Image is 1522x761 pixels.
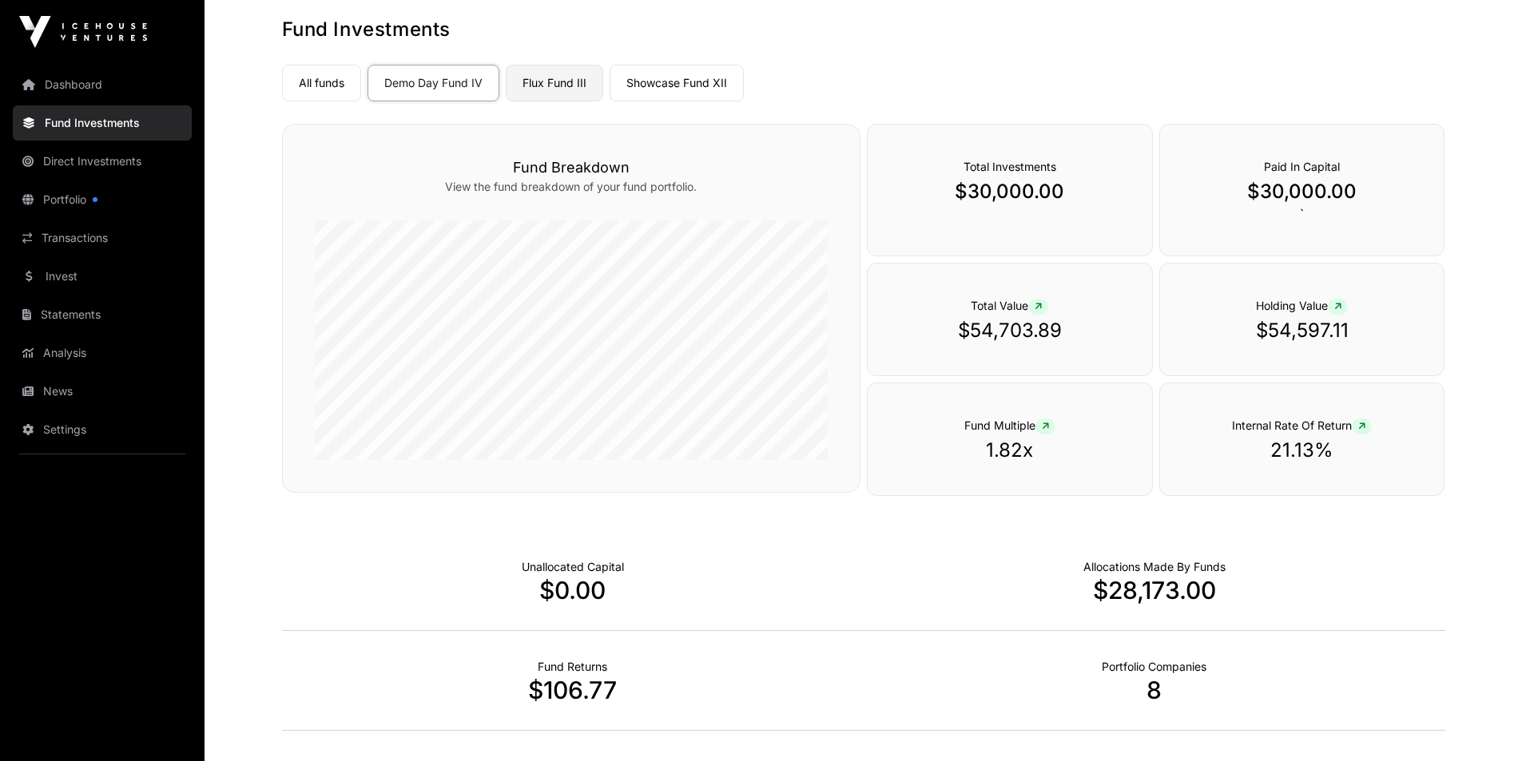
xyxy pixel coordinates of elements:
[282,65,361,101] a: All funds
[13,374,192,409] a: News
[1232,418,1372,432] span: Internal Rate Of Return
[1102,659,1206,675] p: Number of Companies Deployed Into
[315,179,828,195] p: View the fund breakdown of your fund portfolio.
[1192,318,1413,343] p: $54,597.11
[13,412,192,447] a: Settings
[1159,124,1445,256] div: `
[1442,684,1522,761] iframe: Chat Widget
[13,335,192,371] a: Analysis
[522,559,624,575] p: Cash not yet allocated
[282,676,864,704] p: $106.77
[964,160,1056,173] span: Total Investments
[971,299,1048,312] span: Total Value
[1256,299,1348,312] span: Holding Value
[1192,438,1413,463] p: 21.13%
[1192,179,1413,204] p: $30,000.00
[13,220,192,256] a: Transactions
[368,65,499,101] a: Demo Day Fund IV
[282,17,1445,42] h1: Fund Investments
[1264,160,1340,173] span: Paid In Capital
[13,259,192,294] a: Invest
[13,297,192,332] a: Statements
[964,418,1055,432] span: Fund Multiple
[900,438,1120,463] p: 1.82x
[610,65,744,101] a: Showcase Fund XII
[506,65,603,101] a: Flux Fund III
[13,67,192,102] a: Dashboard
[900,179,1120,204] p: $30,000.00
[13,105,192,141] a: Fund Investments
[282,576,864,604] p: $0.00
[864,576,1445,604] p: $28,173.00
[315,157,828,179] h3: Fund Breakdown
[864,676,1445,704] p: 8
[1083,559,1226,575] p: Capital Deployed Into Companies
[538,659,607,675] p: Realised Returns from Funds
[19,16,147,48] img: Icehouse Ventures Logo
[900,318,1120,343] p: $54,703.89
[13,144,192,179] a: Direct Investments
[13,182,192,217] a: Portfolio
